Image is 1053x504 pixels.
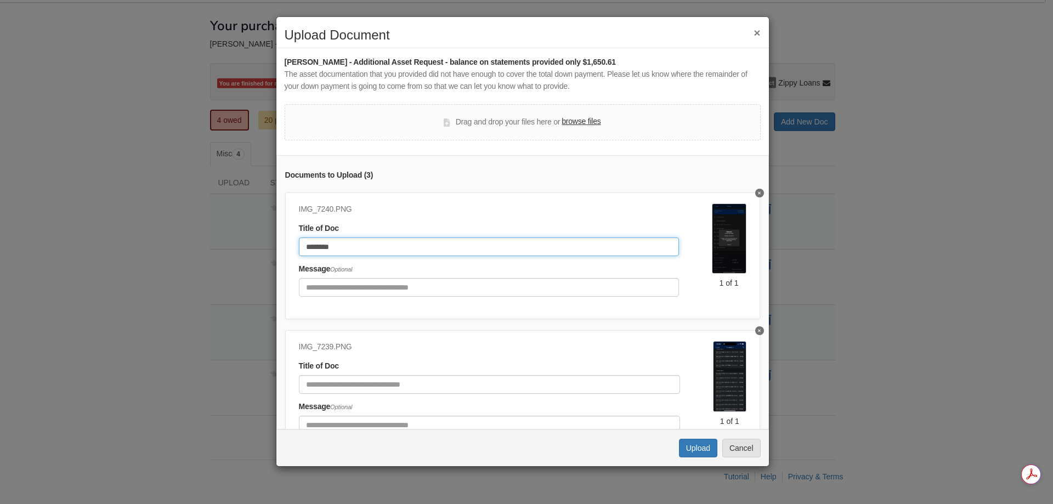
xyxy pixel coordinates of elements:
[299,341,681,353] div: IMG_7239.PNG
[713,416,746,427] div: 1 of 1
[299,416,681,434] input: Include any comments on this document
[285,28,761,42] h2: Upload Document
[713,341,746,412] img: IMG_7239.PNG
[299,203,679,216] div: IMG_7240.PNG
[722,439,761,457] button: Cancel
[299,360,339,372] label: Title of Doc
[755,189,764,197] button: Delete Balance
[754,27,760,38] button: ×
[285,169,760,182] div: Documents to Upload ( 3 )
[562,116,601,128] label: browse files
[299,375,681,394] input: Document Title
[285,69,761,93] div: The asset documentation that you provided did not have enough to cover the total down payment. Pl...
[285,56,761,69] div: [PERSON_NAME] - Additional Asset Request - balance on statements provided only $1,650.61
[679,439,717,457] button: Upload
[299,237,679,256] input: Document Title
[299,401,353,413] label: Message
[444,116,601,129] div: Drag and drop your files here or
[299,223,339,235] label: Title of Doc
[299,278,679,297] input: Include any comments on this document
[712,203,746,274] img: IMG_7240.PNG
[755,326,764,335] button: Delete undefined
[299,263,353,275] label: Message
[330,404,352,410] span: Optional
[330,266,352,273] span: Optional
[712,278,746,288] div: 1 of 1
